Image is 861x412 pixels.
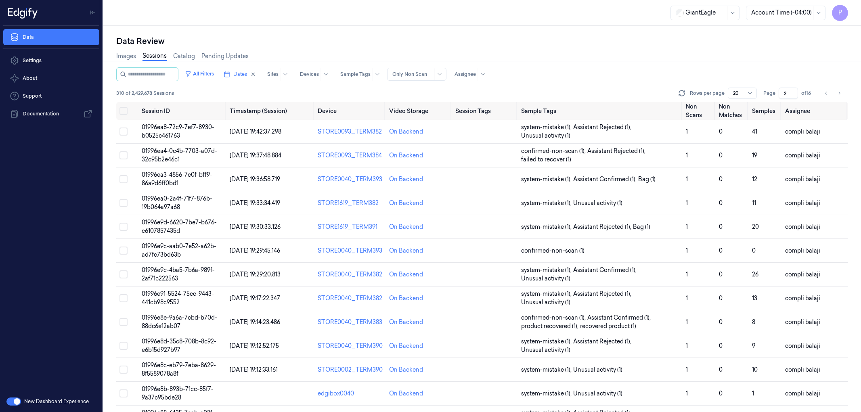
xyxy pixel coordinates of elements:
span: system-mistake (1) , [521,223,573,231]
span: Unusual activity (1) [521,298,570,307]
span: Dates [233,71,247,78]
a: Sessions [142,52,167,61]
span: 13 [752,295,757,302]
span: [DATE] 19:42:37.298 [230,128,281,135]
span: Unusual activity (1) [521,132,570,140]
button: All Filters [182,67,217,80]
span: confirmed-non-scan (1) [521,247,584,255]
span: failed to recover (1) [521,155,571,164]
span: 1 [686,366,688,373]
th: Sample Tags [518,102,683,120]
span: Assistant Rejected (1) , [573,223,633,231]
button: Dates [220,68,259,81]
span: compli balaji [785,318,820,326]
span: product recovered (1) , [521,322,580,330]
th: Non Scans [683,102,716,120]
span: Unusual activity (1) [521,346,570,354]
span: 1 [686,199,688,207]
span: [DATE] 19:29:20.813 [230,271,281,278]
span: 0 [719,271,723,278]
span: Bag (1) [638,175,656,184]
a: Pending Updates [201,52,249,61]
th: Non Matches [716,102,749,120]
button: Toggle Navigation [86,6,99,19]
span: of 16 [801,90,814,97]
span: Assistant Confirmed (1) , [573,266,638,274]
span: 1 [686,128,688,135]
div: On Backend [389,199,423,207]
span: system-mistake (1) , [521,266,573,274]
th: Timestamp (Session) [226,102,314,120]
span: compli balaji [785,390,820,397]
span: 0 [719,366,723,373]
span: confirmed-non-scan (1) , [521,314,587,322]
span: 0 [719,247,723,254]
span: 12 [752,176,757,183]
span: 0 [719,223,723,230]
div: STORE0093_TERM382 [318,128,383,136]
span: Assistant Rejected (1) , [573,337,633,346]
span: compli balaji [785,366,820,373]
button: Select row [119,151,128,159]
span: 01996e9c-aab0-7e52-a62b-ad7fc73bd63b [142,243,216,258]
button: Select row [119,294,128,302]
button: Select all [119,107,128,115]
button: About [3,70,99,86]
button: Select row [119,342,128,350]
div: On Backend [389,294,423,303]
span: 9 [752,342,755,349]
button: Select row [119,270,128,278]
span: confirmed-non-scan (1) , [521,147,587,155]
span: 1 [686,223,688,230]
span: Unusual activity (1) [573,199,622,207]
div: STORE0040_TERM393 [318,175,383,184]
div: On Backend [389,318,423,326]
span: [DATE] 19:30:33.126 [230,223,281,230]
span: compli balaji [785,342,820,349]
span: 1 [752,390,754,397]
span: compli balaji [785,199,820,207]
div: On Backend [389,151,423,160]
button: Select row [119,199,128,207]
button: P [832,5,848,21]
span: 41 [752,128,757,135]
span: Assistant Confirmed (1) , [573,175,638,184]
span: Assistant Rejected (1) , [573,123,633,132]
span: [DATE] 19:37:48.884 [230,152,281,159]
div: On Backend [389,366,423,374]
span: system-mistake (1) , [521,389,573,398]
span: [DATE] 19:14:23.486 [230,318,280,326]
span: 0 [719,152,723,159]
span: [DATE] 19:33:34.419 [230,199,280,207]
a: Images [116,52,136,61]
span: 01996e8e-9a6a-7cbd-b70d-88dc6e12ab07 [142,314,217,330]
div: On Backend [389,247,423,255]
span: system-mistake (1) , [521,337,573,346]
span: Assistant Confirmed (1) , [587,314,652,322]
span: 1 [686,295,688,302]
span: 1 [686,176,688,183]
span: 01996e9c-4ba5-7b6a-989f-2af71c222563 [142,266,215,282]
span: 01996ea4-0c4b-7703-a07d-32c95b2e46c1 [142,147,217,163]
span: 1 [686,342,688,349]
span: recovered product (1) [580,322,636,330]
span: 01996e8d-35c8-708b-8c92-e6b15d927b97 [142,338,216,353]
span: 0 [719,176,723,183]
a: Data [3,29,99,45]
a: Support [3,88,99,104]
span: 01996e8c-eb79-7eba-8629-8f5589078a8f [142,362,216,377]
div: STORE0040_TERM390 [318,342,383,350]
span: compli balaji [785,128,820,135]
div: On Backend [389,342,423,350]
span: 01996e91-5524-75cc-9443-441cb98c9552 [142,290,214,306]
button: Select row [119,175,128,183]
div: On Backend [389,389,423,398]
div: STORE1619_TERM382 [318,199,383,207]
span: system-mistake (1) , [521,366,573,374]
th: Assignee [782,102,848,120]
span: 20 [752,223,759,230]
p: Rows per page [690,90,725,97]
span: 01996e8b-893b-71cc-85f7-9a37c95bde28 [142,385,214,401]
span: 310 of 2,429,678 Sessions [116,90,174,97]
